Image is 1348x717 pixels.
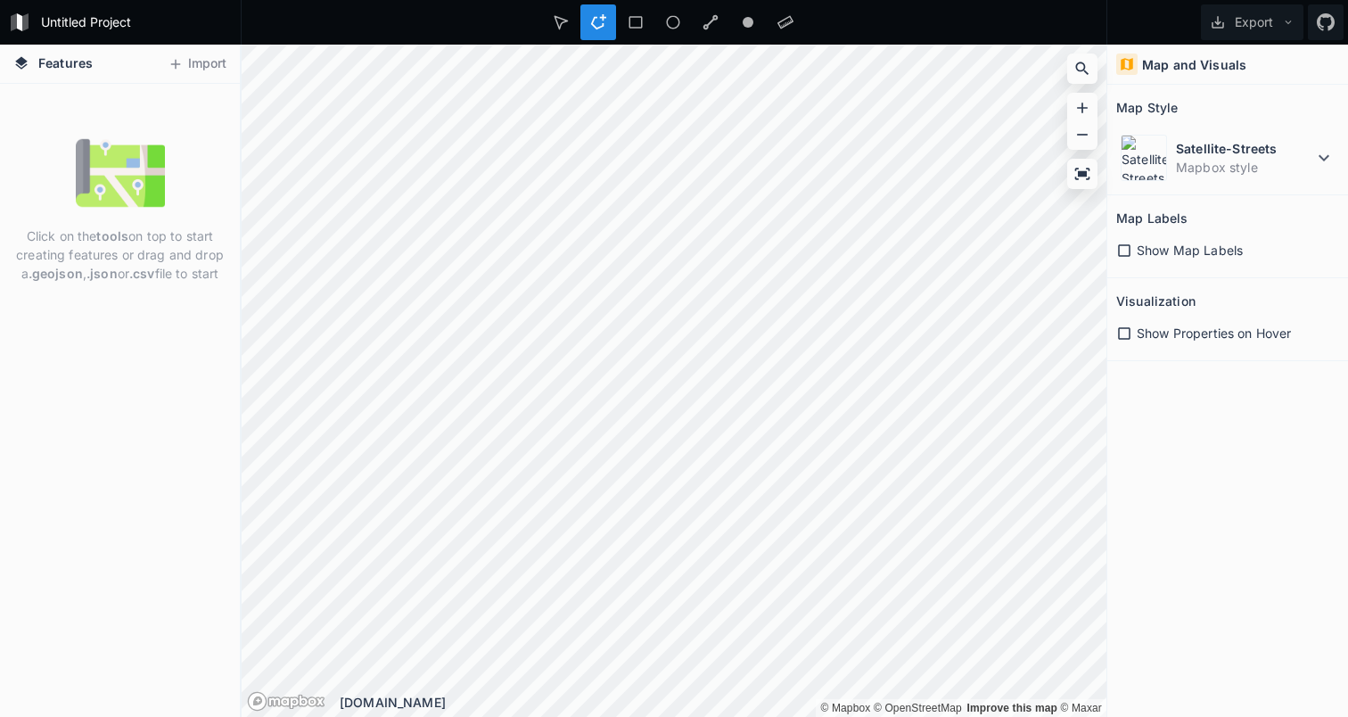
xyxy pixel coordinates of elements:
span: Features [38,54,93,72]
button: Import [159,50,235,78]
dt: Satellite-Streets [1176,139,1313,158]
h2: Map Style [1116,94,1178,121]
dd: Mapbox style [1176,158,1313,177]
img: empty [76,128,165,218]
button: Export [1201,4,1303,40]
a: Mapbox [820,702,870,714]
h2: Map Labels [1116,204,1188,232]
span: Show Map Labels [1137,241,1243,260]
h4: Map and Visuals [1142,55,1246,74]
strong: .csv [129,266,155,281]
a: OpenStreetMap [874,702,962,714]
span: Show Properties on Hover [1137,324,1291,342]
strong: .json [86,266,118,281]
div: [DOMAIN_NAME] [340,693,1106,712]
img: Satellite-Streets [1121,135,1167,181]
h2: Visualization [1116,287,1196,315]
p: Click on the on top to start creating features or drag and drop a , or file to start [13,227,226,283]
a: Mapbox logo [247,691,325,712]
strong: .geojson [29,266,83,281]
a: Maxar [1061,702,1103,714]
a: Map feedback [966,702,1057,714]
strong: tools [96,228,128,243]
